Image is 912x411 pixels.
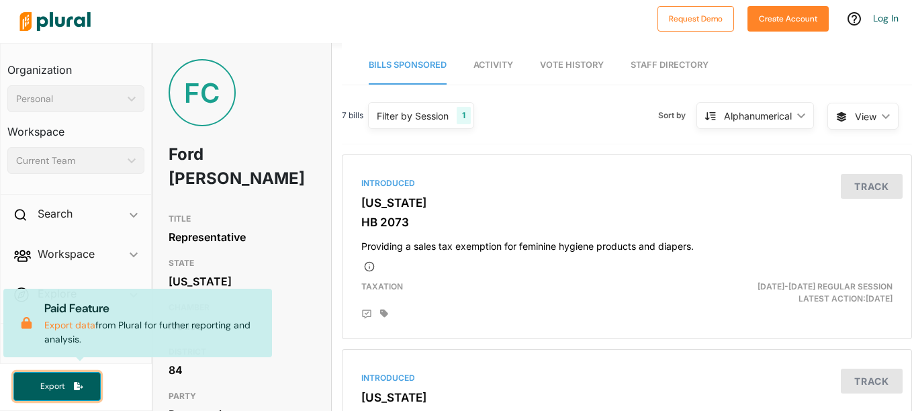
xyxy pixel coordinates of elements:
[16,154,122,168] div: Current Team
[361,391,893,404] h3: [US_STATE]
[16,92,122,106] div: Personal
[540,60,604,70] span: Vote History
[631,46,709,85] a: Staff Directory
[657,6,734,32] button: Request Demo
[841,174,903,199] button: Track
[361,234,893,253] h4: Providing a sales tax exemption for feminine hygiene products and diapers.
[758,281,893,291] span: [DATE]-[DATE] Regular Session
[473,46,513,85] a: Activity
[44,300,261,317] p: Paid Feature
[377,109,449,123] div: Filter by Session
[169,360,315,380] div: 84
[38,206,73,221] h2: Search
[361,372,893,384] div: Introduced
[44,300,261,347] p: from Plural for further reporting and analysis.
[473,60,513,70] span: Activity
[169,271,315,291] div: [US_STATE]
[169,227,315,247] div: Representative
[361,177,893,189] div: Introduced
[169,59,236,126] div: FC
[361,216,893,229] h3: HB 2073
[658,109,696,122] span: Sort by
[31,381,74,392] span: Export
[169,134,257,199] h1: Ford [PERSON_NAME]
[841,369,903,394] button: Track
[380,309,388,318] div: Add tags
[361,281,403,291] span: Taxation
[657,11,734,25] a: Request Demo
[7,50,144,80] h3: Organization
[342,109,363,122] span: 7 bills
[169,211,315,227] h3: TITLE
[457,107,471,124] div: 1
[747,11,829,25] a: Create Account
[361,309,372,320] div: Add Position Statement
[855,109,876,124] span: View
[724,109,792,123] div: Alphanumerical
[44,319,95,331] a: Export data
[369,60,447,70] span: Bills Sponsored
[369,46,447,85] a: Bills Sponsored
[873,12,899,24] a: Log In
[13,372,101,401] button: Export
[719,281,903,305] div: Latest Action: [DATE]
[169,255,315,271] h3: STATE
[361,196,893,210] h3: [US_STATE]
[7,112,144,142] h3: Workspace
[747,6,829,32] button: Create Account
[540,46,604,85] a: Vote History
[169,388,315,404] h3: PARTY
